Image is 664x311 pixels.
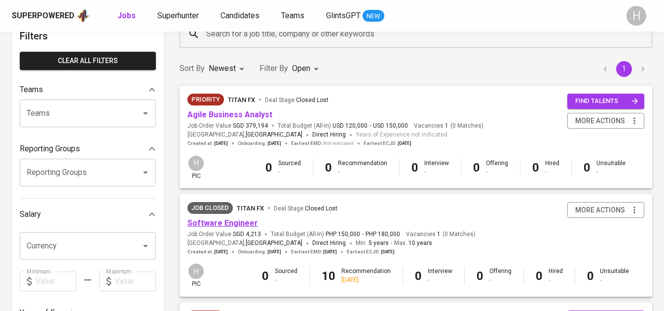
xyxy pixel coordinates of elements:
span: Onboarding : [238,140,281,147]
span: Created at : [187,140,228,147]
div: Sourced [278,159,301,176]
span: Total Budget (All-In) [278,122,408,130]
span: Earliest ECJD : [347,248,395,255]
span: Teams [281,11,304,20]
div: - [424,168,449,176]
div: Hired [549,267,563,284]
span: 1 [436,230,441,239]
span: - [362,230,364,239]
span: find talents [575,96,638,107]
span: Max. [394,240,432,246]
span: Onboarding : [238,248,281,255]
span: GlintsGPT [326,11,361,20]
a: Superpoweredapp logo [12,8,90,23]
a: Software Engineer [187,218,258,228]
button: Clear All filters [20,52,156,70]
div: - [545,168,559,176]
button: more actions [567,202,644,218]
b: Jobs [117,11,136,20]
b: 0 [584,161,590,174]
b: 0 [415,269,422,283]
span: more actions [575,115,625,127]
b: 0 [262,269,269,283]
b: 0 [411,161,418,174]
div: - [338,168,387,176]
button: find talents [567,94,644,109]
span: SGD 379,194 [233,122,268,130]
input: Value [36,272,76,291]
span: USD 120,000 [332,122,368,130]
div: pic [187,263,205,288]
span: Clear All filters [28,55,148,67]
div: - [600,276,629,284]
span: 1 [443,122,448,130]
h6: Filters [20,28,156,44]
span: Deal Stage : [274,205,337,212]
span: [DATE] [381,248,395,255]
span: [GEOGRAPHIC_DATA] , [187,239,302,248]
span: Superhunter [157,11,199,20]
span: [DATE] [214,140,228,147]
span: Direct Hiring [312,240,346,246]
div: Newest [209,60,248,78]
div: - [549,276,563,284]
b: 0 [532,161,539,174]
span: Total Budget (All-In) [271,230,400,239]
p: Sort By [180,63,205,74]
span: Not indicated [323,140,354,147]
span: Closed Lost [305,205,337,212]
span: Created at : [187,248,228,255]
img: app logo [76,8,90,23]
div: Salary [20,205,156,224]
a: Teams [281,10,306,22]
span: Direct Hiring [312,131,346,138]
div: Interview [424,159,449,176]
div: Recommendation [338,159,387,176]
div: New Job received from Demand Team [187,94,224,105]
button: Open [139,239,152,253]
span: - [369,122,371,130]
b: 0 [587,269,594,283]
span: Earliest EMD : [291,140,354,147]
div: H [187,155,205,172]
span: [DATE] [214,248,228,255]
p: Reporting Groups [20,143,80,155]
span: Min. [356,240,389,246]
div: [DATE] [341,276,391,284]
span: Candidates [221,11,259,20]
span: Job Closed [187,203,233,213]
span: Job Order Value [187,122,268,130]
div: - [275,276,297,284]
span: 5 years [369,240,389,246]
span: [DATE] [323,248,337,255]
span: - [391,239,392,248]
div: H [627,6,646,26]
span: Open [292,64,310,73]
span: Job Order Value [187,230,261,239]
span: Titan FX [228,96,255,104]
span: 10 years [408,240,432,246]
span: [GEOGRAPHIC_DATA] , [187,130,302,140]
div: - [278,168,301,176]
span: SGD 4,213 [233,230,261,239]
input: Value [115,272,156,291]
p: Filter By [259,63,288,74]
span: [GEOGRAPHIC_DATA] [246,130,302,140]
div: Interview [428,267,452,284]
div: Hired [545,159,559,176]
b: 0 [536,269,543,283]
button: more actions [567,113,644,129]
div: Offering [489,267,512,284]
a: GlintsGPT NEW [326,10,384,22]
a: Superhunter [157,10,201,22]
span: Earliest ECJD : [364,140,411,147]
div: - [596,168,626,176]
div: Offering [486,159,508,176]
b: 0 [473,161,480,174]
div: Superpowered [12,10,74,22]
span: Titan FX [237,205,264,212]
span: PHP 150,000 [326,230,360,239]
div: Teams [20,80,156,100]
b: 10 [322,269,335,283]
div: Unsuitable [600,267,629,284]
